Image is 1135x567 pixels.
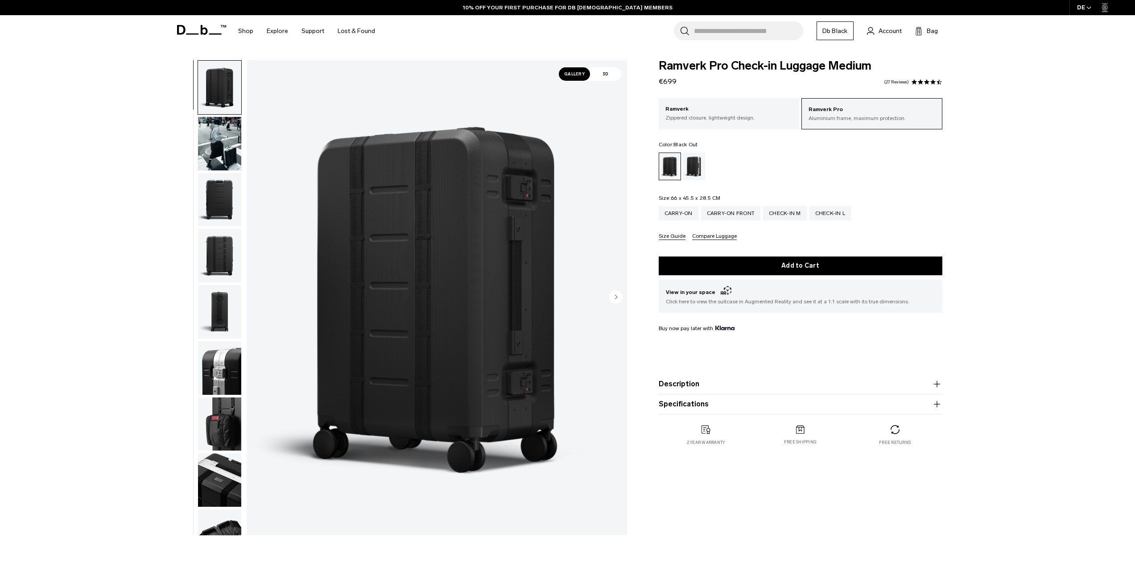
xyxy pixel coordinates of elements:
[247,60,627,535] li: 1 / 12
[701,206,761,220] a: Carry-on Front
[665,105,793,114] p: Ramverk
[659,280,942,313] button: View in your space Click here to view the suitcase in Augmented Reality and see it at a 1:1 scale...
[809,105,935,114] p: Ramverk Pro
[692,233,737,240] button: Compare Luggage
[666,298,935,306] span: Click here to view the suitcase in Augmented Reality and see it at a 1:1 scale with its true dime...
[809,206,851,220] a: Check-in L
[198,173,242,227] button: Ramverk Pro Check-in Luggage Medium Black Out
[231,15,382,47] nav: Main Navigation
[198,509,241,563] img: Ramverk Pro Check-in Luggage Medium Black Out
[666,287,935,298] span: View in your space
[198,285,242,339] button: Ramverk Pro Check-in Luggage Medium Black Out
[198,453,241,507] img: Ramverk Pro Check-in Luggage Medium Black Out
[879,439,911,446] p: Free returns
[198,228,242,283] button: Ramverk Pro Check-in Luggage Medium Black Out
[763,206,807,220] a: Check-in M
[884,80,909,84] a: 27 reviews
[609,290,623,305] button: Next slide
[867,25,902,36] a: Account
[198,453,242,507] button: Ramverk Pro Check-in Luggage Medium Black Out
[338,15,375,47] a: Lost & Found
[198,341,241,395] img: Ramverk Pro Check-in Luggage Medium Black Out
[267,15,288,47] a: Explore
[683,153,705,180] a: Silver
[659,77,677,86] span: €699
[659,60,942,72] span: Ramverk Pro Check-in Luggage Medium
[198,285,241,339] img: Ramverk Pro Check-in Luggage Medium Black Out
[665,114,793,122] p: Zippered closure, lightweight design.
[659,379,942,389] button: Description
[198,117,241,170] img: Ramverk Pro Check-in Luggage Medium Black Out
[659,98,800,128] a: Ramverk Zippered closure, lightweight design.
[198,60,242,115] button: Ramverk Pro Check-in Luggage Medium Black Out
[715,326,735,330] img: {"height" => 20, "alt" => "Klarna"}
[247,60,627,535] img: Ramverk Pro Check-in Luggage Medium Black Out
[198,509,242,563] button: Ramverk Pro Check-in Luggage Medium Black Out
[659,195,721,201] legend: Size:
[659,257,942,275] button: Add to Cart
[198,341,242,395] button: Ramverk Pro Check-in Luggage Medium Black Out
[301,15,324,47] a: Support
[879,26,902,36] span: Account
[659,233,685,240] button: Size Guide
[659,153,681,180] a: Black Out
[659,206,698,220] a: Carry-on
[671,195,721,201] span: 66 x 45.5 x 28.5 CM
[659,399,942,410] button: Specifications
[673,141,698,148] span: Black Out
[198,61,241,114] img: Ramverk Pro Check-in Luggage Medium Black Out
[659,324,735,332] span: Buy now pay later with
[687,439,725,446] p: 2 year warranty
[198,173,241,227] img: Ramverk Pro Check-in Luggage Medium Black Out
[659,142,698,147] legend: Color:
[809,114,935,122] p: Aluminium frame, maximum protection.
[463,4,673,12] a: 10% OFF YOUR FIRST PURCHASE FOR DB [DEMOGRAPHIC_DATA] MEMBERS
[198,397,241,451] img: Ramverk Pro Check-in Luggage Medium Black Out
[238,15,253,47] a: Shop
[915,25,938,36] button: Bag
[559,67,590,81] span: Gallery
[590,67,621,81] span: 3D
[927,26,938,36] span: Bag
[198,397,242,451] button: Ramverk Pro Check-in Luggage Medium Black Out
[784,439,817,445] p: Free shipping
[198,229,241,282] img: Ramverk Pro Check-in Luggage Medium Black Out
[817,21,854,40] a: Db Black
[198,116,242,171] button: Ramverk Pro Check-in Luggage Medium Black Out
